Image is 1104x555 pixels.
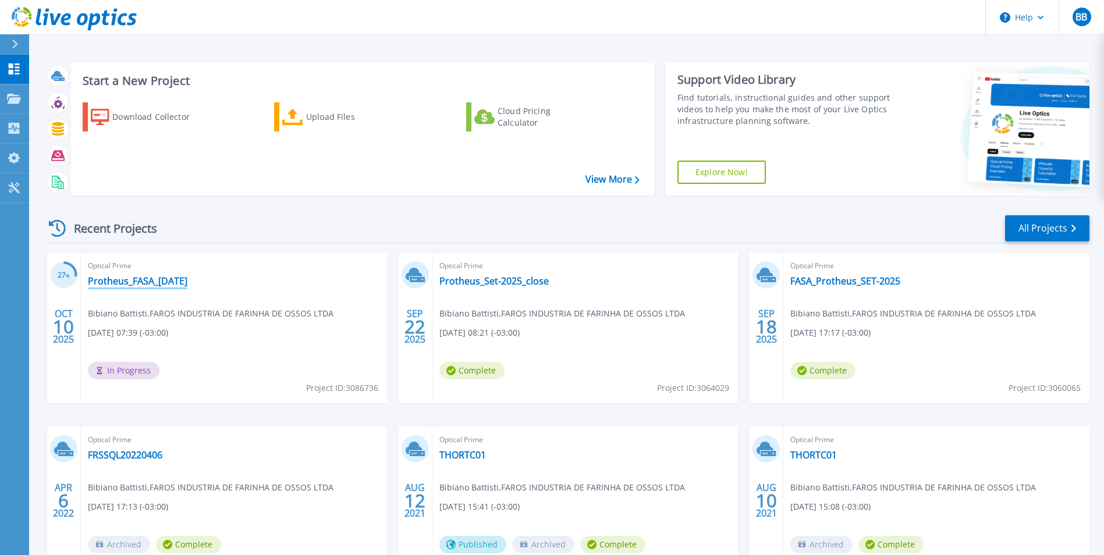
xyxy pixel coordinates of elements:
span: Bibiano Battisti , FAROS INDUSTRIA DE FARINHA DE OSSOS LTDA [790,481,1036,494]
span: Optical Prime [88,259,380,272]
span: Archived [88,536,150,553]
span: 18 [756,322,777,332]
span: BB [1075,12,1087,22]
span: Bibiano Battisti , FAROS INDUSTRIA DE FARINHA DE OSSOS LTDA [88,481,333,494]
div: Recent Projects [45,214,173,243]
a: FRSSQL20220406 [88,449,162,461]
div: Download Collector [112,105,205,129]
div: AUG 2021 [755,479,778,522]
span: [DATE] 07:39 (-03:00) [88,326,168,339]
span: Project ID: 3064029 [657,382,729,394]
div: SEP 2025 [404,305,426,348]
a: FASA_Protheus_SET-2025 [790,275,900,287]
div: OCT 2025 [52,305,74,348]
span: Archived [790,536,853,553]
span: [DATE] 15:41 (-03:00) [439,500,520,513]
span: Complete [439,362,505,379]
span: Optical Prime [88,433,380,446]
span: [DATE] 17:17 (-03:00) [790,326,871,339]
span: [DATE] 17:13 (-03:00) [88,500,168,513]
span: Bibiano Battisti , FAROS INDUSTRIA DE FARINHA DE OSSOS LTDA [790,307,1036,320]
h3: Start a New Project [83,74,639,87]
div: SEP 2025 [755,305,778,348]
a: All Projects [1005,215,1089,241]
span: Complete [790,362,855,379]
span: 22 [404,322,425,332]
div: APR 2022 [52,479,74,522]
a: THORTC01 [439,449,486,461]
a: Protheus_Set-2025_close [439,275,549,287]
span: 10 [53,322,74,332]
div: AUG 2021 [404,479,426,522]
span: Project ID: 3060065 [1009,382,1081,394]
span: [DATE] 08:21 (-03:00) [439,326,520,339]
a: Cloud Pricing Calculator [466,102,596,131]
span: Archived [512,536,574,553]
span: Optical Prime [439,259,732,272]
div: Support Video Library [677,72,893,87]
a: Protheus_FASA_[DATE] [88,275,187,287]
div: Find tutorials, instructional guides and other support videos to help you make the most of your L... [677,92,893,127]
div: Cloud Pricing Calculator [498,105,591,129]
span: Optical Prime [790,259,1082,272]
span: Bibiano Battisti , FAROS INDUSTRIA DE FARINHA DE OSSOS LTDA [439,307,685,320]
span: Bibiano Battisti , FAROS INDUSTRIA DE FARINHA DE OSSOS LTDA [439,481,685,494]
span: Complete [858,536,924,553]
span: Complete [580,536,645,553]
span: Published [439,536,506,553]
span: [DATE] 15:08 (-03:00) [790,500,871,513]
a: Explore Now! [677,161,766,184]
a: THORTC01 [790,449,837,461]
a: Download Collector [83,102,212,131]
span: Optical Prime [439,433,732,446]
span: 10 [756,496,777,506]
div: Upload Files [306,105,399,129]
span: 12 [404,496,425,506]
span: In Progress [88,362,159,379]
h3: 27 [50,269,77,282]
span: % [66,272,70,279]
span: 6 [58,496,69,506]
a: Upload Files [274,102,404,131]
a: View More [585,174,640,185]
span: Bibiano Battisti , FAROS INDUSTRIA DE FARINHA DE OSSOS LTDA [88,307,333,320]
span: Project ID: 3086736 [306,382,378,394]
span: Optical Prime [790,433,1082,446]
span: Complete [156,536,221,553]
